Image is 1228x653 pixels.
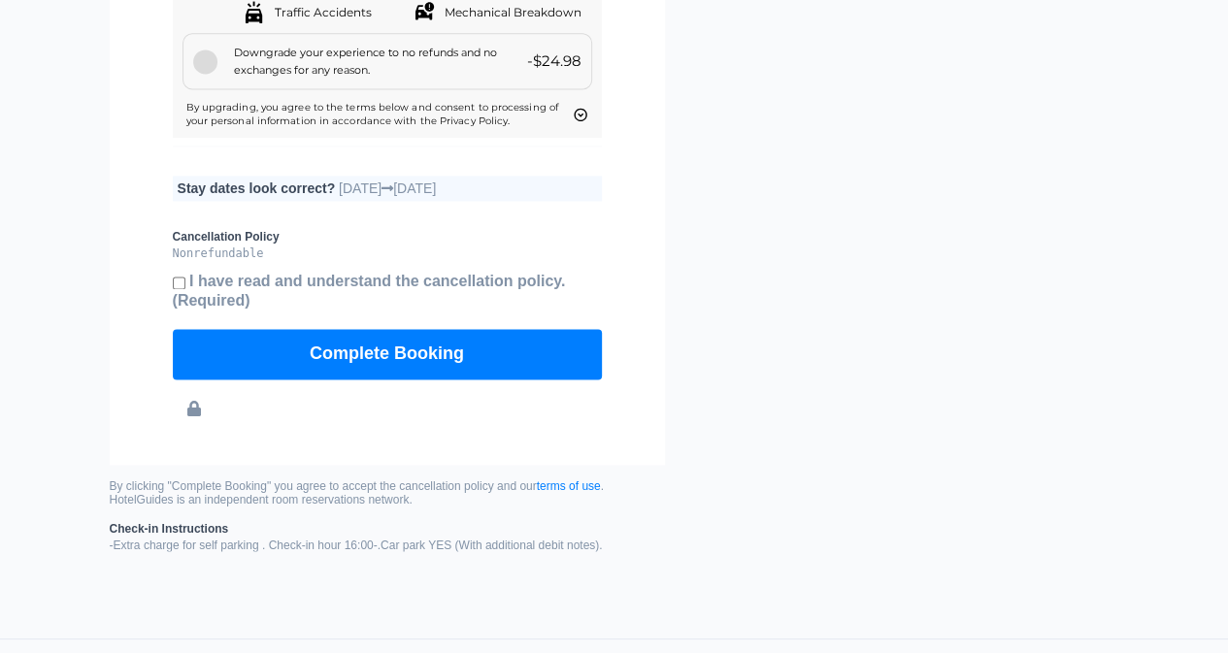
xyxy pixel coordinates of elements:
[339,180,436,196] span: [DATE] [DATE]
[110,479,665,506] small: By clicking "Complete Booking" you agree to accept the cancellation policy and our . HotelGuides ...
[178,180,336,196] b: Stay dates look correct?
[173,329,602,379] button: Complete Booking
[173,273,566,308] b: I have read and understand the cancellation policy.
[173,292,250,309] span: (Required)
[173,230,602,244] b: Cancellation Policy
[110,521,665,535] b: Check-in Instructions
[537,479,601,493] a: terms of use
[173,277,185,289] input: I have read and understand the cancellation policy.(Required)
[173,246,602,260] pre: Nonrefundable
[110,521,665,551] small: -Extra charge for self parking . Check-in hour 16:00-.Car park YES (With additional debit notes).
